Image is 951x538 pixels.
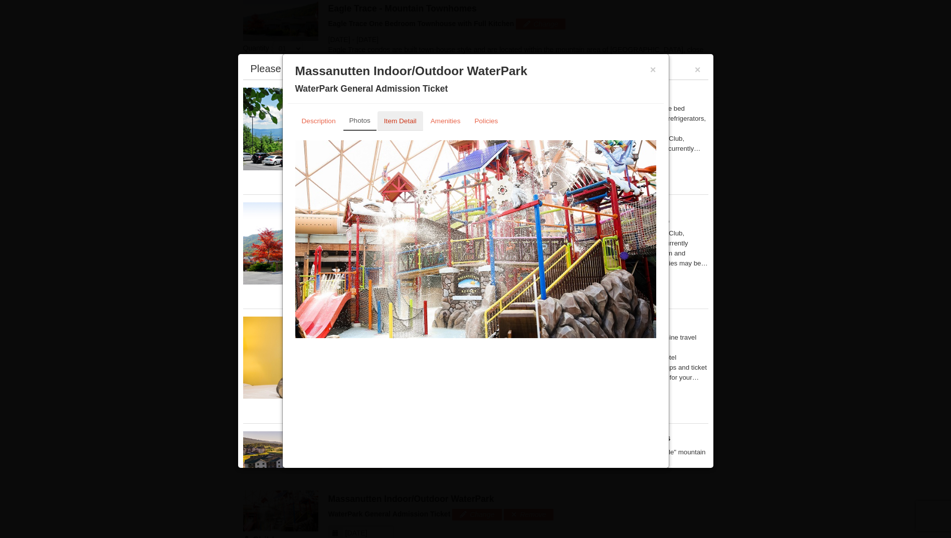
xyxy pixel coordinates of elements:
[377,111,423,131] a: Item Detail
[468,111,504,131] a: Policies
[295,84,656,94] h4: WaterPark General Admission Ticket
[302,117,336,125] small: Description
[431,117,461,125] small: Amenities
[424,111,467,131] a: Amenities
[343,111,376,131] a: Photos
[349,117,370,124] small: Photos
[474,117,498,125] small: Policies
[243,88,394,170] img: 19219026-1-e3b4ac8e.jpg
[650,65,656,75] button: ×
[243,317,394,399] img: 27428181-5-81c892a3.jpg
[384,117,417,125] small: Item Detail
[295,140,656,338] img: 6619917-1403-22d2226d.jpg
[295,111,342,131] a: Description
[243,202,394,285] img: 19218983-1-9b289e55.jpg
[695,65,701,75] button: ×
[243,431,394,513] img: 19219041-4-ec11c166.jpg
[251,64,417,74] div: Please make your package selection:
[295,64,656,79] h3: Massanutten Indoor/Outdoor WaterPark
